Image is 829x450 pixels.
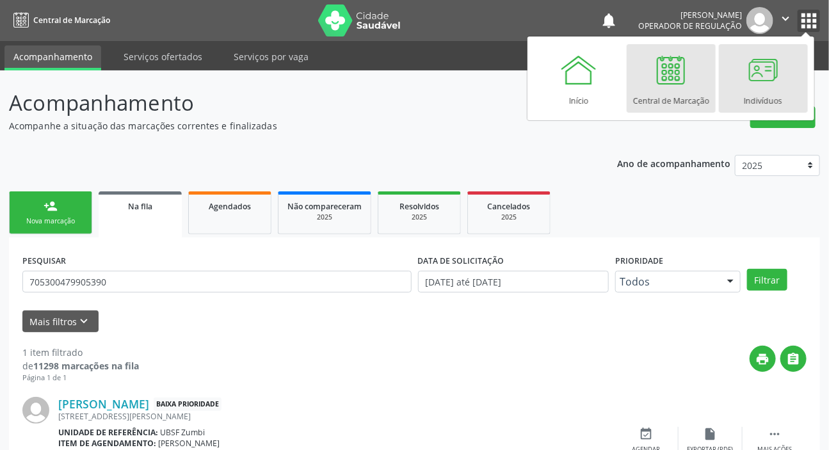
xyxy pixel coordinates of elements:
div: 2025 [387,213,451,222]
div: Página 1 de 1 [22,373,139,383]
span: Cancelados [488,201,531,212]
button:  [780,346,807,372]
button: Mais filtroskeyboard_arrow_down [22,310,99,333]
i: print [756,352,770,366]
div: person_add [44,199,58,213]
button: print [750,346,776,372]
label: Prioridade [615,251,663,271]
div: 2025 [477,213,541,222]
a: Acompanhamento [4,45,101,70]
i: event_available [640,427,654,441]
div: 2025 [287,213,362,222]
span: Na fila [128,201,152,212]
i:  [778,12,793,26]
div: Nova marcação [19,216,83,226]
button:  [773,7,798,34]
span: Baixa Prioridade [154,398,221,411]
a: [PERSON_NAME] [58,397,149,411]
div: 1 item filtrado [22,346,139,359]
a: Serviços ofertados [115,45,211,68]
a: Indivíduos [719,44,808,113]
span: Resolvidos [399,201,439,212]
span: Todos [620,275,714,288]
button: Filtrar [747,269,787,291]
p: Acompanhe a situação das marcações correntes e finalizadas [9,119,577,133]
span: Central de Marcação [33,15,110,26]
div: [STREET_ADDRESS][PERSON_NAME] [58,411,615,422]
a: Serviços por vaga [225,45,318,68]
a: Central de Marcação [9,10,110,31]
div: de [22,359,139,373]
i:  [787,352,801,366]
a: Início [535,44,624,113]
b: Unidade de referência: [58,427,158,438]
label: DATA DE SOLICITAÇÃO [418,251,504,271]
label: PESQUISAR [22,251,66,271]
p: Ano de acompanhamento [617,155,730,171]
span: Operador de regulação [638,20,742,31]
p: Acompanhamento [9,87,577,119]
span: Agendados [209,201,251,212]
img: img [746,7,773,34]
img: img [22,397,49,424]
div: [PERSON_NAME] [638,10,742,20]
b: Item de agendamento: [58,438,156,449]
i:  [768,427,782,441]
button: apps [798,10,820,32]
span: UBSF Zumbi [161,427,205,438]
span: Não compareceram [287,201,362,212]
i: insert_drive_file [704,427,718,441]
i: keyboard_arrow_down [77,314,92,328]
input: Selecione um intervalo [418,271,609,293]
span: [PERSON_NAME] [159,438,220,449]
a: Central de Marcação [627,44,716,113]
strong: 11298 marcações na fila [33,360,139,372]
button: notifications [600,12,618,29]
input: Nome, CNS [22,271,412,293]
